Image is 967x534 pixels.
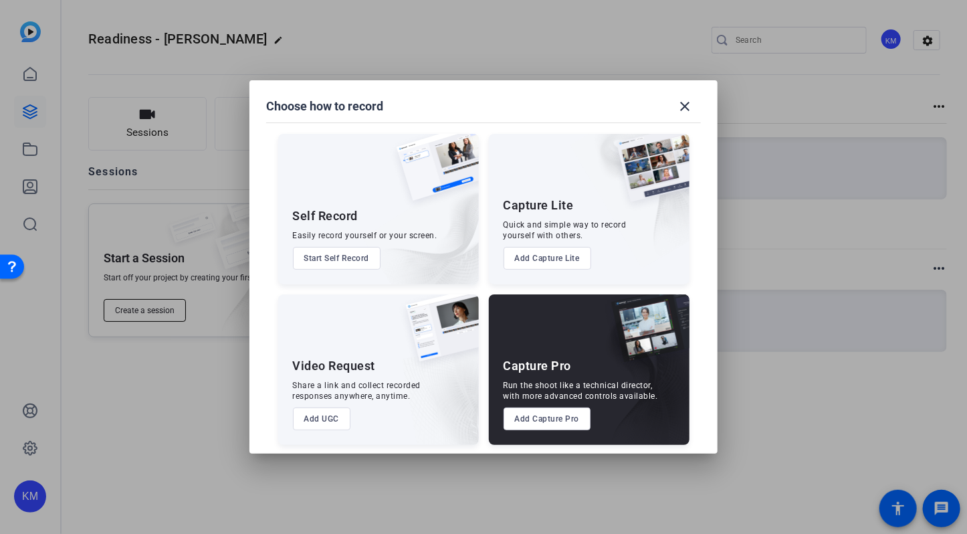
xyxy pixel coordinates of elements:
[396,294,479,375] img: ugc-content.png
[293,247,381,270] button: Start Self Record
[504,219,627,241] div: Quick and simple way to record yourself with others.
[504,197,574,213] div: Capture Lite
[293,358,376,374] div: Video Request
[601,294,689,376] img: capture-pro.png
[266,98,383,114] h1: Choose how to record
[293,208,358,224] div: Self Record
[362,163,479,284] img: embarkstudio-self-record.png
[293,408,351,430] button: Add UGC
[504,358,572,374] div: Capture Pro
[504,408,591,430] button: Add Capture Pro
[293,380,421,402] div: Share a link and collect recorded responses anywhere, anytime.
[401,336,479,445] img: embarkstudio-ugc-content.png
[590,311,689,445] img: embarkstudio-capture-pro.png
[387,134,479,214] img: self-record.png
[504,247,591,270] button: Add Capture Lite
[293,230,437,241] div: Easily record yourself or your screen.
[570,134,689,268] img: embarkstudio-capture-lite.png
[607,134,689,215] img: capture-lite.png
[677,98,693,114] mat-icon: close
[504,380,658,402] div: Run the shoot like a technical director, with more advanced controls available.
